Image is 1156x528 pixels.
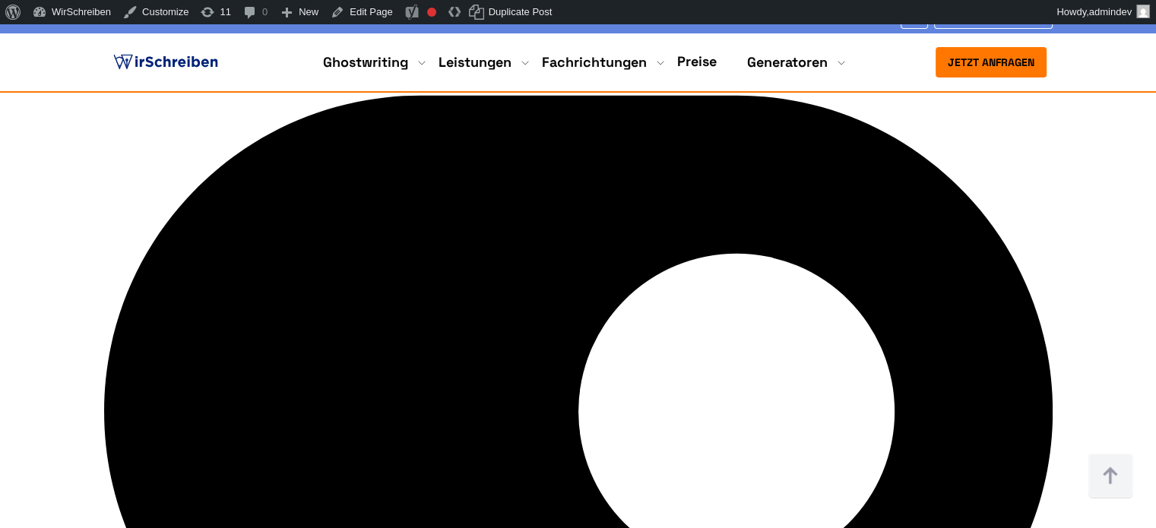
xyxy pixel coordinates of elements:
a: Preise [677,52,717,70]
img: button top [1088,454,1133,499]
a: Leistungen [439,53,511,71]
button: Jetzt anfragen [936,47,1047,77]
img: logo ghostwriter-österreich [110,51,221,74]
a: Generatoren [747,53,828,71]
a: Ghostwriting [323,53,408,71]
a: Fachrichtungen [542,53,647,71]
div: Focus keyphrase not set [427,8,436,17]
span: admindev [1089,6,1132,17]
